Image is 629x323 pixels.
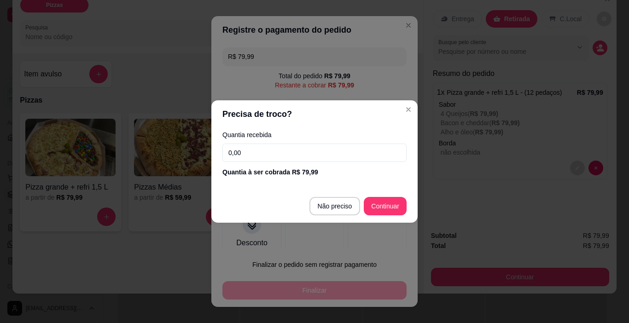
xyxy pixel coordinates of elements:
div: Quantia à ser cobrada R$ 79,99 [222,167,407,177]
button: Close [401,102,416,117]
button: Não preciso [309,197,361,215]
header: Precisa de troco? [211,100,418,128]
label: Quantia recebida [222,132,407,138]
button: Continuar [364,197,407,215]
